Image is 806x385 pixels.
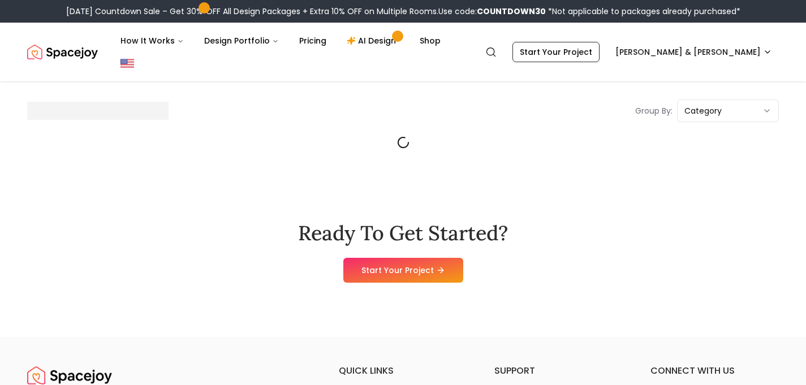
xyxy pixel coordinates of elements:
h6: quick links [339,364,467,378]
button: How It Works [111,29,193,52]
a: Pricing [290,29,335,52]
a: Shop [411,29,450,52]
h6: connect with us [650,364,779,378]
nav: Global [27,23,779,81]
span: Use code: [438,6,546,17]
a: Start Your Project [512,42,600,62]
button: Design Portfolio [195,29,288,52]
img: United States [120,57,134,70]
nav: Main [111,29,450,52]
a: AI Design [338,29,408,52]
h2: Ready To Get Started? [298,222,508,244]
div: [DATE] Countdown Sale – Get 30% OFF All Design Packages + Extra 10% OFF on Multiple Rooms. [66,6,740,17]
a: Spacejoy [27,41,98,63]
b: COUNTDOWN30 [477,6,546,17]
p: Group By: [635,105,673,116]
a: Start Your Project [343,258,463,283]
img: Spacejoy Logo [27,41,98,63]
h6: support [494,364,623,378]
span: *Not applicable to packages already purchased* [546,6,740,17]
button: [PERSON_NAME] & [PERSON_NAME] [609,42,779,62]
